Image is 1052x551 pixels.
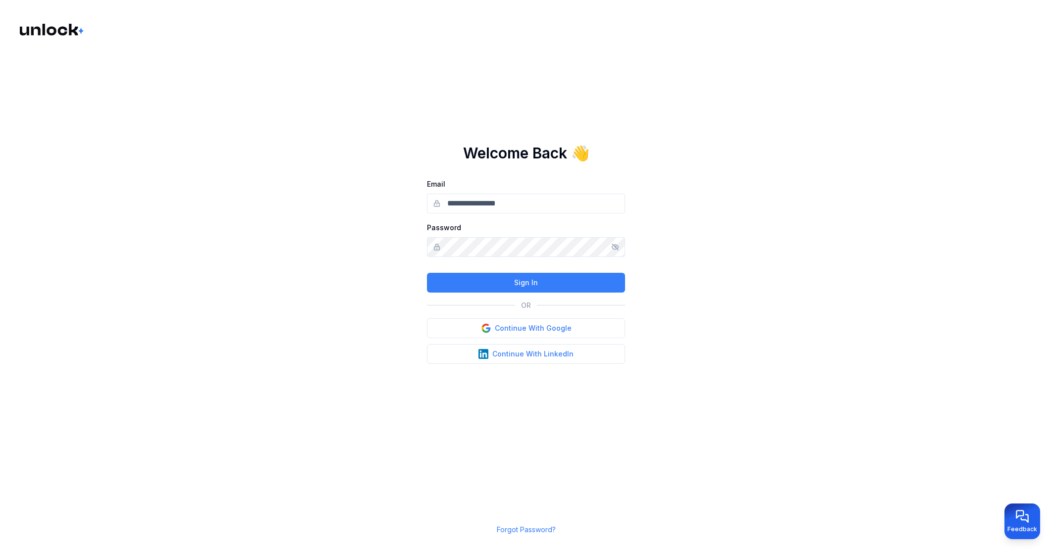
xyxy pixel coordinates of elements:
[521,301,531,310] p: OR
[427,318,625,338] button: Continue With Google
[427,180,445,188] label: Email
[1004,503,1040,539] button: Provide feedback
[611,243,619,251] button: Show/hide password
[427,344,625,364] button: Continue With LinkedIn
[1007,525,1037,533] span: Feedback
[427,273,625,293] button: Sign In
[497,525,556,534] a: Forgot Password?
[427,223,461,232] label: Password
[20,24,85,36] img: Logo
[463,144,589,162] h1: Welcome Back 👋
